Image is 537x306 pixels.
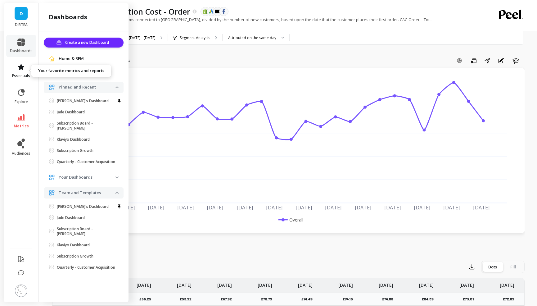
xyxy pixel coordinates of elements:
[59,84,115,90] p: Pinned and Recent
[258,278,272,288] p: [DATE]
[57,226,115,236] p: Subscription Board - [PERSON_NAME]
[382,297,397,302] p: £74.88
[49,13,87,21] h2: dashboards
[180,35,210,40] p: Segment Analysis
[10,22,33,27] p: DIRTEA
[57,204,109,209] p: [PERSON_NAME]'s Dashboard
[261,297,276,302] p: £78.79
[44,38,124,48] button: Create a new Dashboard
[500,278,514,288] p: [DATE]
[180,297,195,302] p: £53.92
[49,174,55,180] img: navigation item icon
[301,297,316,302] p: £74.49
[115,176,119,178] img: down caret icon
[419,278,434,288] p: [DATE]
[115,192,119,194] img: down caret icon
[49,84,55,90] img: navigation item icon
[115,86,119,88] img: down caret icon
[379,278,393,288] p: [DATE]
[422,297,437,302] p: £84.39
[202,9,208,14] img: api.shopify.svg
[217,278,232,288] p: [DATE]
[298,278,313,288] p: [DATE]
[139,297,155,302] p: £56.25
[49,56,55,62] img: navigation item icon
[209,9,214,14] img: api.google.svg
[12,73,30,78] span: essentials
[59,70,99,76] span: View all dashboards
[57,215,85,220] p: Jade Dashboard
[59,174,115,180] p: Your Dashboards
[59,56,84,62] span: Home & RFM
[65,39,111,46] span: Create a new Dashboard
[503,262,523,272] div: Fill
[14,124,29,129] span: metrics
[338,278,353,288] p: [DATE]
[52,17,432,22] p: Total marketing spend from platforms connected to [GEOGRAPHIC_DATA], divided by the number of new...
[57,137,90,142] p: Klaviyo Dashboard
[15,99,28,104] span: explore
[59,70,119,76] a: View all dashboards
[12,151,30,156] span: audiences
[463,297,478,302] p: £73.01
[459,278,474,288] p: [DATE]
[10,48,33,53] span: dashboards
[343,297,357,302] p: £74.15
[221,297,236,302] p: £67.92
[52,243,525,257] nav: Tabs
[57,243,90,248] p: Klaviyo Dashboard
[482,262,503,272] div: Dots
[49,190,55,196] img: navigation item icon
[221,9,227,14] img: api.fb.svg
[57,148,93,153] p: Subscription Growth
[20,10,23,17] span: D
[228,35,276,41] div: Attributed on the same day
[57,159,115,164] p: Quarterly - Customer Acquisition
[137,278,151,288] p: [DATE]
[215,10,220,13] img: api.klaviyo.svg
[503,297,518,302] p: £72.89
[59,190,115,196] p: Team and Templates
[15,285,27,297] img: profile picture
[57,121,115,131] p: Subscription Board - [PERSON_NAME]
[57,254,93,259] p: Subscription Growth
[57,98,109,103] p: [PERSON_NAME]'s Dashboard
[49,70,55,76] img: navigation item icon
[57,265,115,270] p: Quarterly - Customer Acquisition
[177,278,192,288] p: [DATE]
[57,110,85,115] p: Jade Dashboard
